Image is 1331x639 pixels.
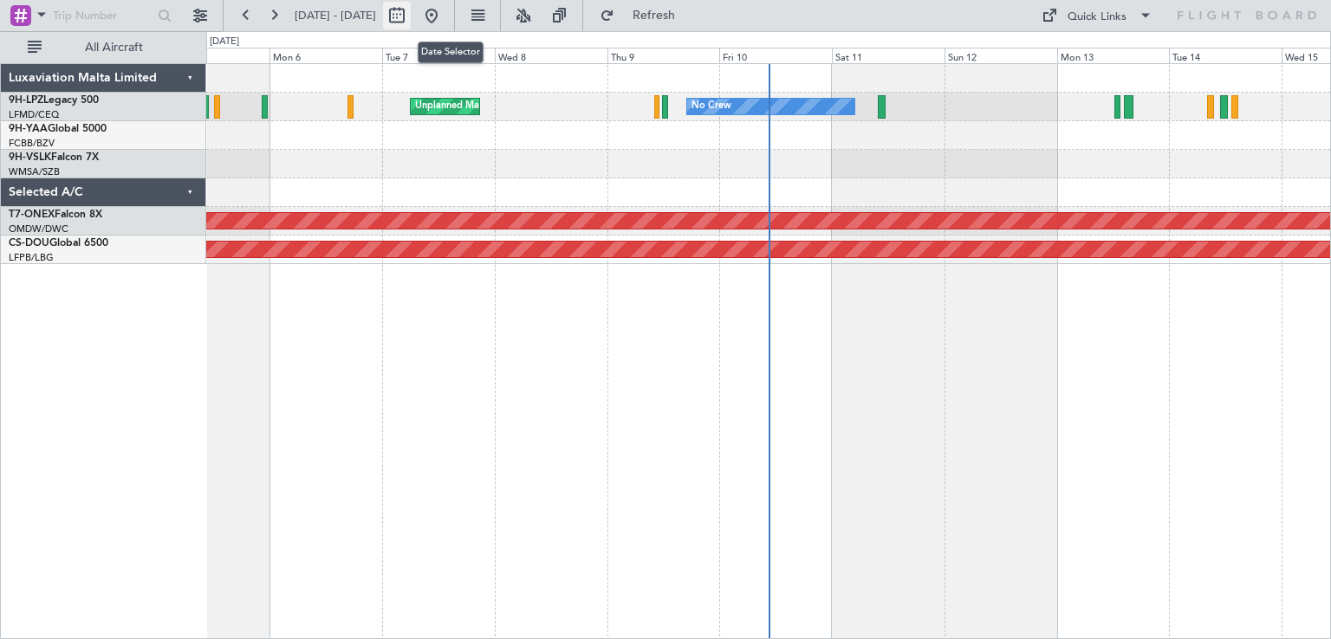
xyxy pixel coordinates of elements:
span: 9H-YAA [9,124,48,134]
span: CS-DOU [9,238,49,248]
div: Mon 13 [1057,48,1170,63]
span: 9H-VSLK [9,152,51,163]
span: 9H-LPZ [9,95,43,106]
input: Trip Number [53,3,153,29]
div: Tue 14 [1169,48,1282,63]
a: WMSA/SZB [9,165,60,178]
button: Refresh [592,2,696,29]
button: All Aircraft [19,34,188,61]
a: OMDW/DWC [9,223,68,236]
span: Refresh [618,10,691,22]
a: LFPB/LBG [9,251,54,264]
div: Tue 7 [382,48,495,63]
a: T7-ONEXFalcon 8X [9,210,102,220]
a: LFMD/CEQ [9,108,59,121]
span: All Aircraft [45,42,183,54]
div: Sun 12 [945,48,1057,63]
a: 9H-YAAGlobal 5000 [9,124,107,134]
a: 9H-LPZLegacy 500 [9,95,99,106]
div: [DATE] [210,35,239,49]
div: Mon 6 [269,48,382,63]
div: Date Selector [418,42,484,63]
button: Quick Links [1033,2,1161,29]
span: [DATE] - [DATE] [295,8,376,23]
div: Thu 9 [607,48,720,63]
div: Wed 8 [495,48,607,63]
div: No Crew [691,94,731,119]
a: CS-DOUGlobal 6500 [9,238,108,248]
div: Fri 10 [719,48,832,63]
span: T7-ONEX [9,210,55,220]
div: Quick Links [1068,9,1126,26]
div: Unplanned Maint Nice ([GEOGRAPHIC_DATA]) [415,94,620,119]
div: Sun 5 [158,48,270,63]
a: 9H-VSLKFalcon 7X [9,152,99,163]
div: Sat 11 [832,48,945,63]
a: FCBB/BZV [9,137,55,150]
